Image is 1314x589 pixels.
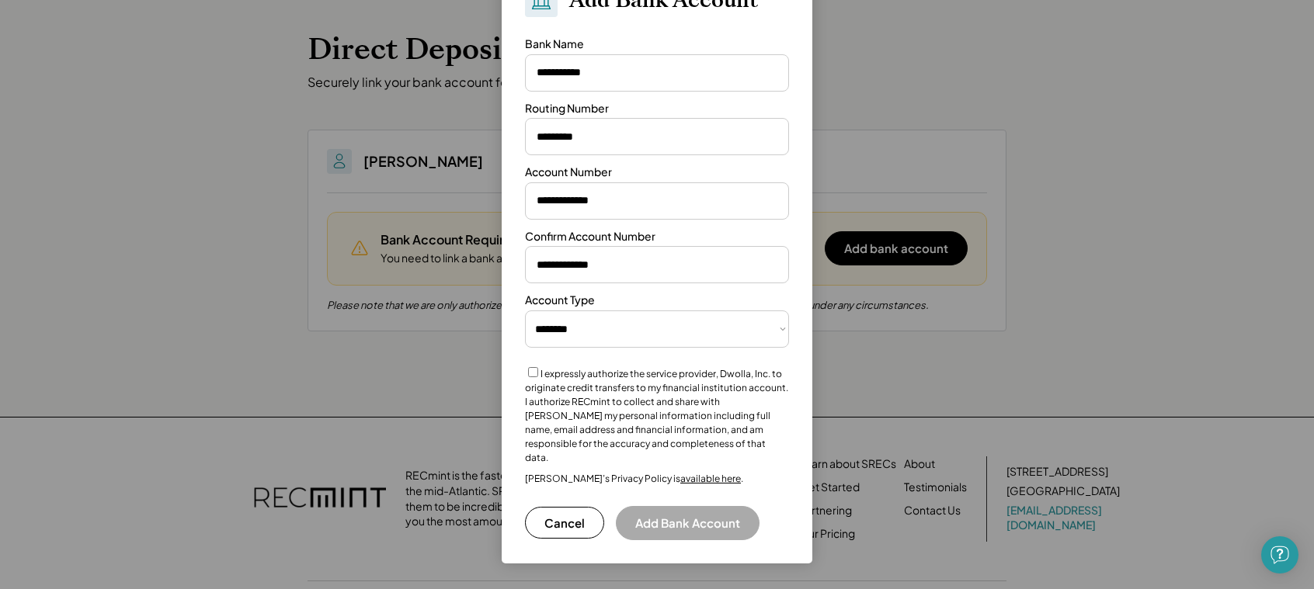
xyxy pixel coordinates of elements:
[525,507,604,539] button: Cancel
[525,293,595,308] div: Account Type
[525,165,612,180] div: Account Number
[525,473,743,485] div: [PERSON_NAME]’s Privacy Policy is .
[525,368,788,463] label: I expressly authorize the service provider, Dwolla, Inc. to originate credit transfers to my fina...
[680,473,741,484] a: available here
[525,36,584,52] div: Bank Name
[616,506,760,540] button: Add Bank Account
[525,229,655,244] div: Confirm Account Number
[525,101,609,116] div: Routing Number
[1261,536,1298,573] div: Open Intercom Messenger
